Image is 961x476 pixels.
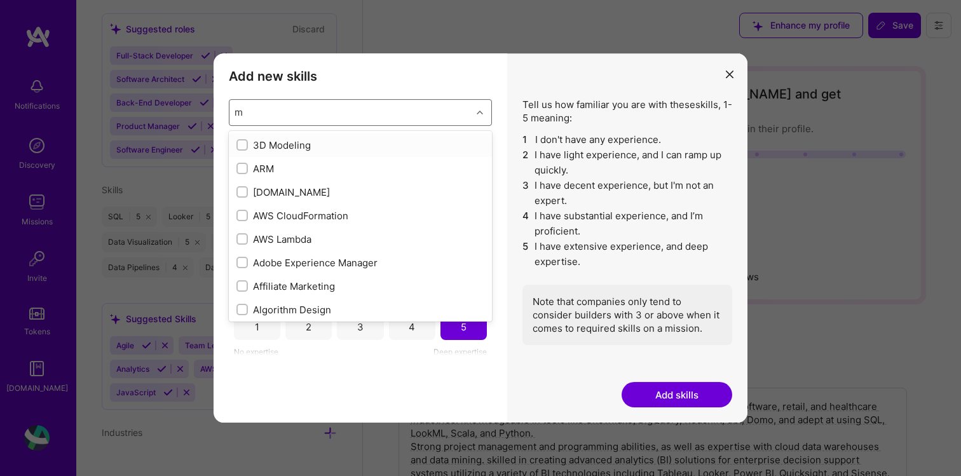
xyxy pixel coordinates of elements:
[357,320,364,334] div: 3
[522,239,732,269] li: I have extensive experience, and deep expertise.
[306,320,311,334] div: 2
[236,256,484,269] div: Adobe Experience Manager
[622,382,732,407] button: Add skills
[236,303,484,316] div: Algorithm Design
[477,109,483,116] i: icon Chevron
[522,98,732,345] div: Tell us how familiar you are with these skills , 1-5 meaning:
[236,186,484,199] div: [DOMAIN_NAME]
[522,132,530,147] span: 1
[236,162,484,175] div: ARM
[433,345,487,358] span: Deep expertise
[522,178,529,208] span: 3
[229,69,492,84] h3: Add new skills
[236,233,484,246] div: AWS Lambda
[522,208,732,239] li: I have substantial experience, and I’m proficient.
[236,139,484,152] div: 3D Modeling
[214,53,747,423] div: modal
[522,208,529,239] span: 4
[236,209,484,222] div: AWS CloudFormation
[726,71,733,78] i: icon Close
[255,320,259,334] div: 1
[461,320,467,334] div: 5
[522,239,529,269] span: 5
[522,132,732,147] li: I don't have any experience.
[522,285,732,345] div: Note that companies only tend to consider builders with 3 or above when it comes to required skil...
[409,320,415,334] div: 4
[522,178,732,208] li: I have decent experience, but I'm not an expert.
[236,280,484,293] div: Affiliate Marketing
[234,345,278,358] span: No expertise
[522,147,529,178] span: 2
[522,147,732,178] li: I have light experience, and I can ramp up quickly.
